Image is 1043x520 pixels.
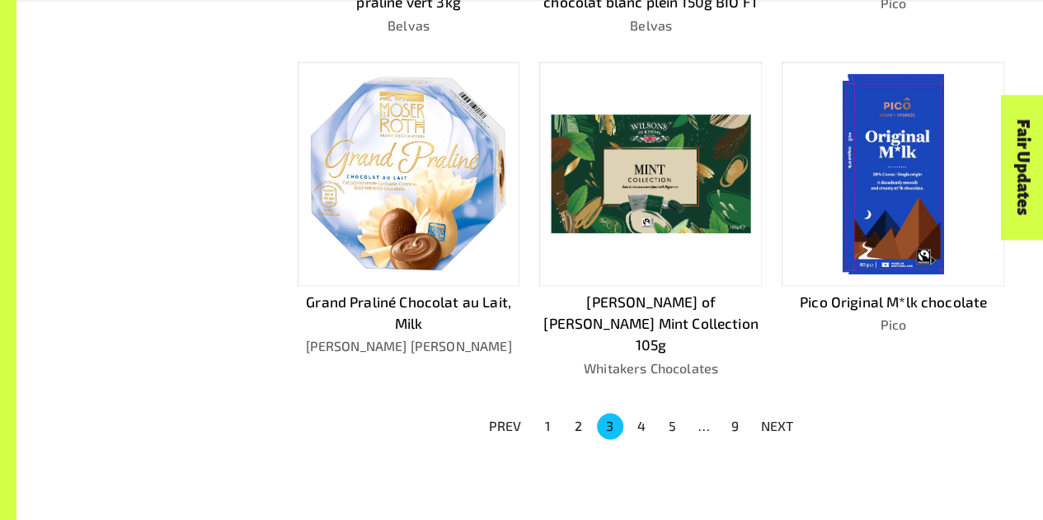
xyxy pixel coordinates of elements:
p: Pico Original M*lk chocolate [782,292,1004,313]
p: Whitakers Chocolates [539,358,762,378]
button: Go to page 2 [566,413,592,439]
div: … [691,416,717,436]
nav: pagination navigation [479,411,804,441]
p: Belvas [298,16,520,35]
button: Go to page 4 [628,413,655,439]
button: PREV [479,411,532,441]
a: [PERSON_NAME] of [PERSON_NAME] Mint Collection 105gWhitakers Chocolates [539,62,762,378]
button: NEXT [751,411,804,441]
p: Grand Praliné Chocolat au Lait, Milk [298,292,520,335]
button: Go to page 9 [722,413,749,439]
p: [PERSON_NAME] [PERSON_NAME] [298,336,520,356]
a: Grand Praliné Chocolat au Lait, Milk[PERSON_NAME] [PERSON_NAME] [298,62,520,378]
button: Go to page 5 [660,413,686,439]
button: page 3 [597,413,623,439]
p: PREV [489,416,522,436]
p: Pico [782,315,1004,335]
p: Belvas [539,16,762,35]
p: [PERSON_NAME] of [PERSON_NAME] Mint Collection 105g [539,292,762,356]
button: Go to page 1 [534,413,561,439]
a: Pico Original M*lk chocolatePico [782,62,1004,378]
p: NEXT [761,416,794,436]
